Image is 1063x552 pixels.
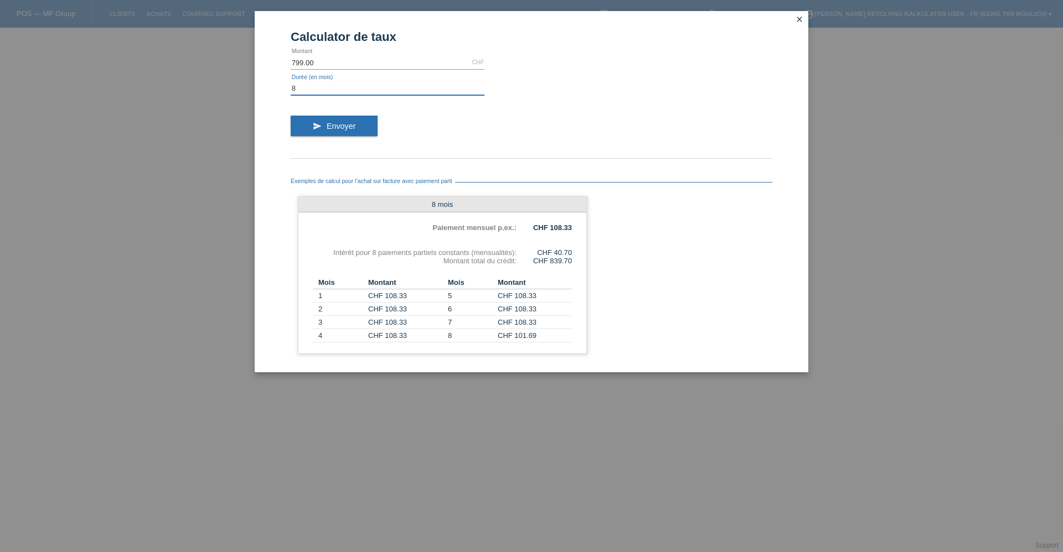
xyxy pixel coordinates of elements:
td: 3 [313,316,368,329]
span: Envoyer [327,122,355,131]
h1: Calculator de taux [291,30,772,44]
td: 8 [442,329,498,342]
button: send Envoyer [291,116,378,137]
td: CHF 108.33 [498,303,572,316]
a: close [792,14,807,27]
div: Intérêt pour 8 paiements partiels constants (mensualités): [313,248,517,257]
div: 8 mois [298,197,586,212]
td: 5 [442,289,498,303]
th: Montant [498,276,572,289]
td: CHF 108.33 [498,316,572,329]
div: CHF [472,59,484,65]
td: CHF 108.33 [368,289,442,303]
th: Mois [442,276,498,289]
b: CHF 108.33 [533,223,572,232]
td: 4 [313,329,368,342]
i: send [313,122,322,131]
td: CHF 108.33 [368,303,442,316]
td: CHF 108.33 [368,329,442,342]
td: CHF 101.69 [498,329,572,342]
th: Montant [368,276,442,289]
div: Montant total du crédit: [313,257,517,265]
th: Mois [313,276,368,289]
td: 6 [442,303,498,316]
td: 2 [313,303,368,316]
div: CHF 40.70 [517,248,572,257]
td: CHF 108.33 [368,316,442,329]
div: CHF 839.70 [517,257,572,265]
td: 1 [313,289,368,303]
span: Exemples de calcul pour l’achat sur facture avec paiement parti [291,178,455,184]
td: CHF 108.33 [498,289,572,303]
b: Paiement mensuel p.ex.: [432,223,517,232]
i: close [795,15,804,24]
td: 7 [442,316,498,329]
